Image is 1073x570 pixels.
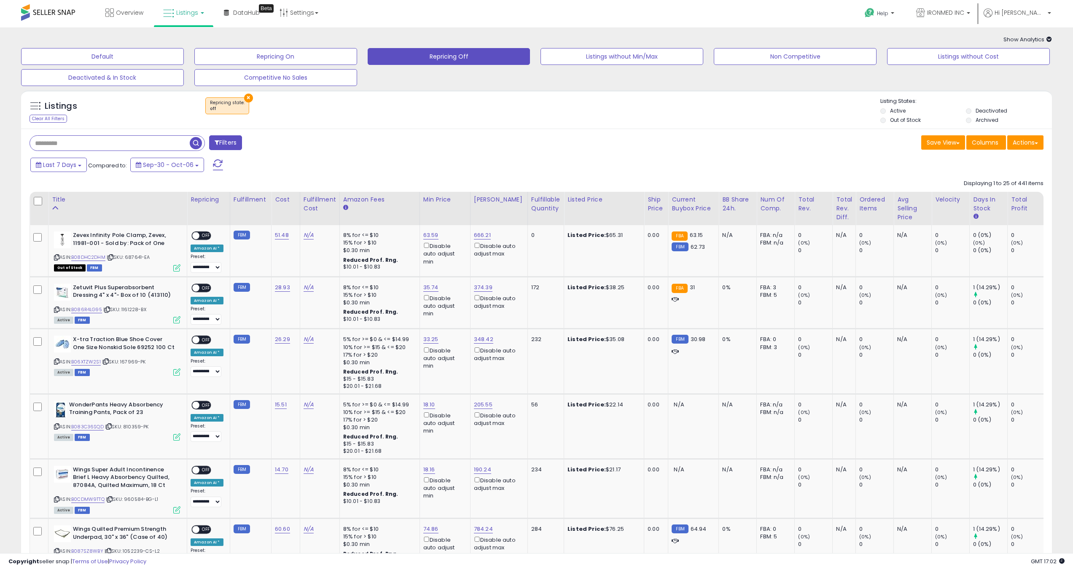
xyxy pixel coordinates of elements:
[672,231,687,241] small: FBA
[1011,247,1045,254] div: 0
[107,254,150,261] span: | SKU: 687641-EA
[343,466,413,473] div: 8% for <= $10
[54,434,73,441] span: All listings currently available for purchase on Amazon
[304,465,314,474] a: N/A
[1011,351,1045,359] div: 0
[343,239,413,247] div: 15% for > $10
[973,195,1004,213] div: Days In Stock
[648,401,662,409] div: 0.00
[71,496,105,503] a: B0CDMW9TTQ
[966,135,1006,150] button: Columns
[423,346,464,370] div: Disable auto adjust min
[30,115,67,123] div: Clear All Filters
[935,336,969,343] div: 0
[474,293,521,310] div: Disable auto adjust max
[474,346,521,362] div: Disable auto adjust max
[760,231,788,239] div: FBA: n/a
[54,231,71,248] img: 31eg8lmiK8L._SL40_.jpg
[194,69,357,86] button: Competitive No Sales
[343,376,413,383] div: $15 - $15.83
[275,283,290,292] a: 28.93
[199,336,213,344] span: OFF
[103,306,146,313] span: | SKU: 1161228-BX
[976,116,998,124] label: Archived
[72,557,108,565] a: Terms of Use
[343,359,413,366] div: $0.30 min
[73,231,175,249] b: Zevex Infinity Pole Clamp, Zevex, 11981-001 - Sold by: Pack of One
[343,204,348,212] small: Amazon Fees.
[672,284,687,293] small: FBA
[54,401,180,440] div: ASIN:
[567,401,637,409] div: $22.14
[234,195,268,204] div: Fulfillment
[859,284,893,291] div: 0
[531,284,557,291] div: 172
[194,48,357,65] button: Repricing On
[648,336,662,343] div: 0.00
[343,481,413,489] div: $0.30 min
[1011,416,1045,424] div: 0
[304,401,314,409] a: N/A
[567,335,606,343] b: Listed Price:
[343,316,413,323] div: $10.01 - $10.83
[343,433,398,440] b: Reduced Prof. Rng.
[690,283,695,291] span: 31
[423,195,467,204] div: Min Price
[343,291,413,299] div: 15% for > $10
[210,99,245,112] span: Repricing state :
[1011,299,1045,307] div: 0
[897,231,925,239] div: N/A
[233,8,260,17] span: DataHub
[343,247,413,254] div: $0.30 min
[567,466,637,473] div: $21.17
[45,100,77,112] h5: Listings
[722,231,750,239] div: N/A
[474,476,521,492] div: Disable auto adjust max
[973,239,985,246] small: (0%)
[234,283,250,292] small: FBM
[75,434,90,441] span: FBM
[973,351,1007,359] div: 0 (0%)
[760,291,788,299] div: FBM: 5
[191,423,223,442] div: Preset:
[176,8,198,17] span: Listings
[54,466,71,483] img: 41GZgGIj-wL._SL40_.jpg
[798,336,832,343] div: 0
[859,239,871,246] small: (0%)
[798,247,832,254] div: 0
[859,344,871,351] small: (0%)
[798,292,810,298] small: (0%)
[672,195,715,213] div: Current Buybox Price
[191,195,226,204] div: Repricing
[935,231,969,239] div: 0
[1011,474,1023,481] small: (0%)
[423,241,464,266] div: Disable auto adjust min
[798,481,832,489] div: 0
[964,180,1043,188] div: Displaying 1 to 25 of 441 items
[887,48,1050,65] button: Listings without Cost
[567,465,606,473] b: Listed Price:
[423,476,464,500] div: Disable auto adjust min
[54,231,180,271] div: ASIN:
[859,401,893,409] div: 0
[73,336,175,353] b: X-tra Traction Blue Shoe Cover One Size Nonskid Sole 69252 100 Ct
[423,335,438,344] a: 33.25
[275,231,289,239] a: 51.48
[54,466,180,513] div: ASIN:
[73,284,175,301] b: Zetuvit Plus Superabsorbent Dressing 4" x 4"- Box of 10 (413110)
[191,254,223,273] div: Preset:
[54,336,180,375] div: ASIN:
[343,263,413,271] div: $10.01 - $10.83
[343,473,413,481] div: 15% for > $10
[836,284,849,291] div: N/A
[836,466,849,473] div: N/A
[304,195,336,213] div: Fulfillment Cost
[897,195,928,222] div: Avg Selling Price
[474,335,493,344] a: 348.42
[567,195,640,204] div: Listed Price
[976,107,1007,114] label: Deactivated
[897,401,925,409] div: N/A
[88,161,127,169] span: Compared to:
[54,264,86,272] span: All listings that are currently out of stock and unavailable for purchase on Amazon
[343,344,413,351] div: 10% for >= $15 & <= $20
